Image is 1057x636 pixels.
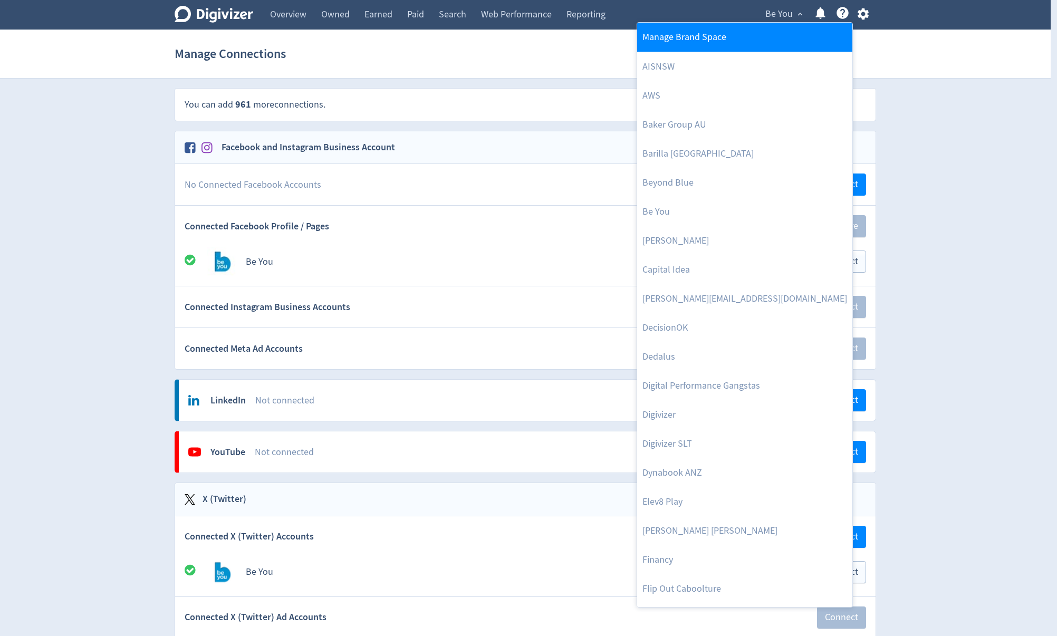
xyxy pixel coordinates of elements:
[637,487,852,516] a: Elev8 Play
[637,545,852,574] a: Financy
[637,81,852,110] a: AWS
[637,168,852,197] a: Beyond Blue
[637,110,852,139] a: Baker Group AU
[637,313,852,342] a: DecisionOK
[637,342,852,371] a: Dedalus
[637,458,852,487] a: Dynabook ANZ
[637,226,852,255] a: [PERSON_NAME]
[637,284,852,313] a: [PERSON_NAME][EMAIL_ADDRESS][DOMAIN_NAME]
[637,400,852,429] a: Digivizer
[637,603,852,632] a: Flip Out HQ
[637,52,852,81] a: AISNSW
[637,371,852,400] a: Digital Performance Gangstas
[637,255,852,284] a: Capital Idea
[637,139,852,168] a: Barilla [GEOGRAPHIC_DATA]
[637,23,852,52] a: Manage Brand Space
[637,429,852,458] a: Digivizer SLT
[637,516,852,545] a: [PERSON_NAME] [PERSON_NAME]
[637,574,852,603] a: Flip Out Caboolture
[637,197,852,226] a: Be You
